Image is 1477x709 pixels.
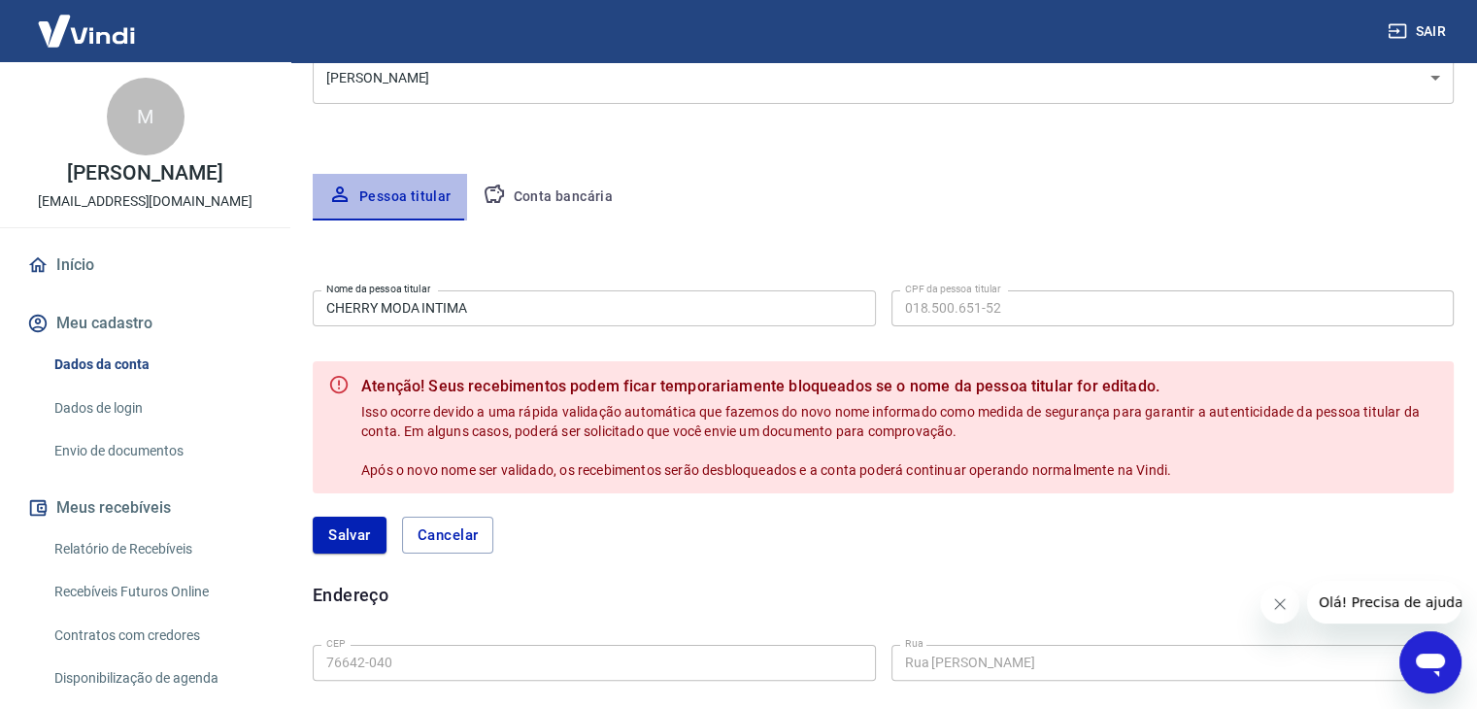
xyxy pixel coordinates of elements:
[467,174,629,220] button: Conta bancária
[47,616,267,656] a: Contratos com credores
[47,345,267,385] a: Dados da conta
[361,404,1423,478] span: Isso ocorre devido a uma rápida validação automática que fazemos do novo nome informado como medi...
[1307,581,1461,624] iframe: Mensagem da empresa
[402,517,494,554] button: Cancelar
[47,431,267,471] a: Envio de documentos
[23,487,267,529] button: Meus recebíveis
[12,14,163,29] span: Olá! Precisa de ajuda?
[313,174,467,220] button: Pessoa titular
[1260,585,1299,624] iframe: Fechar mensagem
[326,282,430,296] label: Nome da pessoa titular
[1384,14,1454,50] button: Sair
[47,658,267,698] a: Disponibilização de agenda
[905,636,923,651] label: Rua
[67,163,222,184] p: [PERSON_NAME]
[361,375,1438,398] b: Atenção! Seus recebimentos podem ficar temporariamente bloqueados se o nome da pessoa titular for...
[23,302,267,345] button: Meu cadastro
[23,244,267,287] a: Início
[313,517,386,554] button: Salvar
[1330,577,1454,614] button: Editar endereço
[107,78,185,155] div: M
[47,572,267,612] a: Recebíveis Futuros Online
[23,1,150,60] img: Vindi
[905,282,1001,296] label: CPF da pessoa titular
[313,582,388,608] h6: Endereço
[38,191,252,212] p: [EMAIL_ADDRESS][DOMAIN_NAME]
[326,636,345,651] label: CEP
[47,529,267,569] a: Relatório de Recebíveis
[313,52,1454,104] div: [PERSON_NAME]
[1399,631,1461,693] iframe: Botão para abrir a janela de mensagens
[47,388,267,428] a: Dados de login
